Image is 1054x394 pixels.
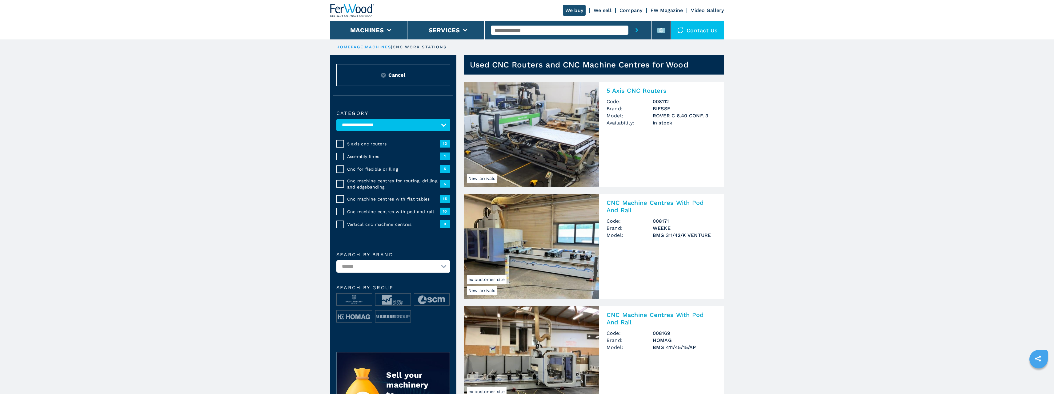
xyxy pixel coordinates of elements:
img: image [337,311,372,323]
span: Cnc for flexible drilling [347,166,440,172]
span: Brand: [607,105,653,112]
span: Code: [607,217,653,225]
span: Code: [607,330,653,337]
img: image [337,294,372,306]
span: Cancel [388,71,405,79]
span: Model: [607,112,653,119]
img: Contact us [677,27,683,33]
span: Search by group [336,285,450,290]
span: Model: [607,232,653,239]
h2: CNC Machine Centres With Pod And Rail [607,199,717,214]
span: 5 axis cnc routers [347,141,440,147]
span: | [391,45,392,49]
span: ex customer site [467,275,507,284]
span: 5 [440,180,450,188]
button: Machines [350,26,384,34]
span: New arrivals [467,174,497,183]
a: sharethis [1030,351,1046,366]
span: 13 [440,140,450,147]
span: Availability: [607,119,653,126]
p: cnc work stations [393,44,447,50]
a: CNC Machine Centres With Pod And Rail WEEKE BMG 311/42/K VENTURENew arrivalsex customer siteCNC M... [464,194,724,299]
h3: ROVER C 6.40 CONF. 3 [653,112,717,119]
img: Reset [381,73,386,78]
button: submit-button [628,21,645,39]
span: Code: [607,98,653,105]
img: CNC Machine Centres With Pod And Rail WEEKE BMG 311/42/K VENTURE [464,194,599,299]
a: machines [365,45,391,49]
h3: 008171 [653,217,717,225]
img: 5 Axis CNC Routers BIESSE ROVER C 6.40 CONF. 3 [464,82,599,187]
h3: HOMAG [653,337,717,344]
span: Cnc machine centres for routing, drilling and edgebanding. [347,178,440,190]
span: 1 [440,152,450,160]
span: 5 [440,165,450,173]
button: Services [429,26,460,34]
h3: BMG 311/42/K VENTURE [653,232,717,239]
a: We sell [594,7,611,13]
h3: 008112 [653,98,717,105]
label: Category [336,111,450,116]
a: We buy [563,5,586,16]
span: Brand: [607,337,653,344]
span: Model: [607,344,653,351]
span: 15 [440,195,450,202]
iframe: Chat [1028,366,1049,389]
a: Company [619,7,643,13]
button: ResetCancel [336,64,450,86]
span: Assembly lines [347,153,440,160]
span: 9 [440,220,450,228]
img: image [375,311,411,323]
h3: 008169 [653,330,717,337]
span: Cnc machine centres with pod and rail [347,209,440,215]
img: image [375,294,411,306]
img: Ferwood [330,4,375,17]
h1: Used CNC Routers and CNC Machine Centres for Wood [470,60,688,70]
a: 5 Axis CNC Routers BIESSE ROVER C 6.40 CONF. 3New arrivals5 Axis CNC RoutersCode:008112Brand:BIES... [464,82,724,187]
span: | [363,45,365,49]
div: Contact us [671,21,724,39]
h2: 5 Axis CNC Routers [607,87,717,94]
h3: BIESSE [653,105,717,112]
a: HOMEPAGE [336,45,364,49]
span: Vertical cnc machine centres [347,221,440,227]
img: image [414,294,449,306]
h2: CNC Machine Centres With Pod And Rail [607,311,717,326]
label: Search by brand [336,252,450,257]
span: Cnc machine centres with flat tables [347,196,440,202]
a: FW Magazine [651,7,683,13]
h3: WEEKE [653,225,717,232]
span: in stock [653,119,717,126]
a: Video Gallery [691,7,724,13]
span: Brand: [607,225,653,232]
h3: BMG 411/45/15/AP [653,344,717,351]
span: New arrivals [467,286,497,295]
span: 10 [440,208,450,215]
